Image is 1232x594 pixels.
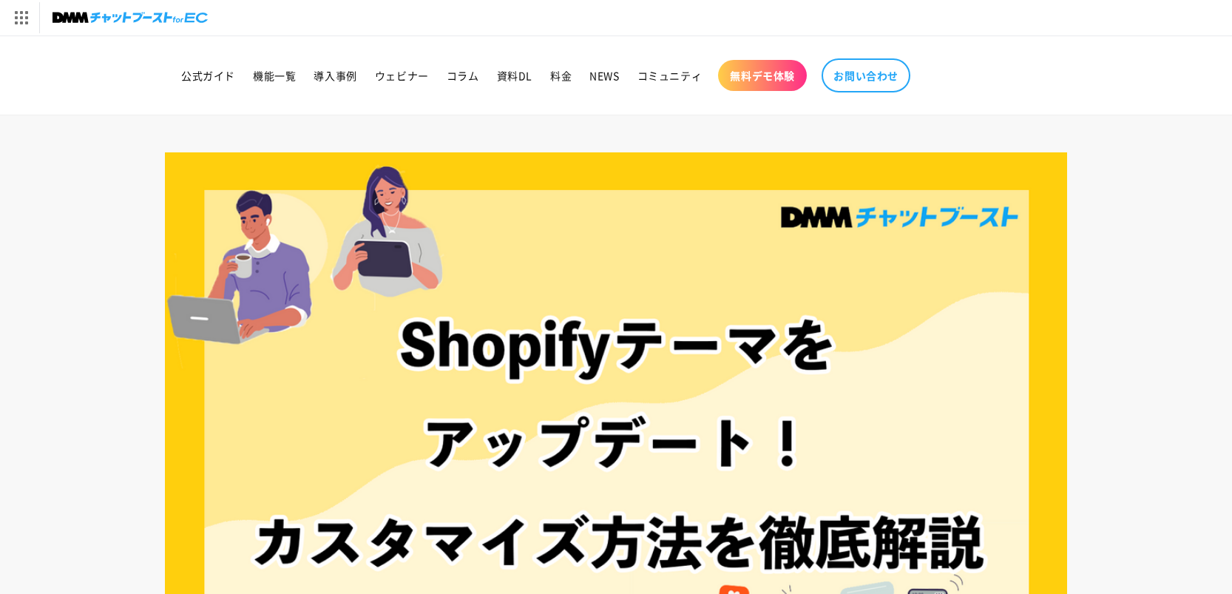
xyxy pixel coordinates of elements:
[53,7,208,28] img: チャットブーストforEC
[314,69,356,82] span: 導入事例
[637,69,703,82] span: コミュニティ
[305,60,365,91] a: 導入事例
[366,60,438,91] a: ウェビナー
[447,69,479,82] span: コラム
[244,60,305,91] a: 機能一覧
[2,2,39,33] img: サービス
[541,60,581,91] a: 料金
[497,69,532,82] span: 資料DL
[375,69,429,82] span: ウェビナー
[718,60,807,91] a: 無料デモ体験
[822,58,910,92] a: お問い合わせ
[550,69,572,82] span: 料金
[488,60,541,91] a: 資料DL
[181,69,235,82] span: 公式ガイド
[581,60,628,91] a: NEWS
[172,60,244,91] a: 公式ガイド
[253,69,296,82] span: 機能一覧
[589,69,619,82] span: NEWS
[629,60,711,91] a: コミュニティ
[438,60,488,91] a: コラム
[833,69,898,82] span: お問い合わせ
[730,69,795,82] span: 無料デモ体験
